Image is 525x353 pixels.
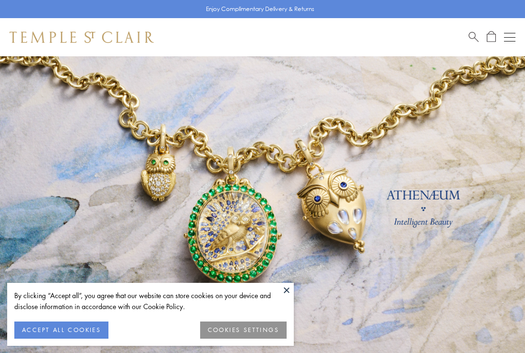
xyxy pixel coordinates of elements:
p: Enjoy Complimentary Delivery & Returns [206,4,314,14]
button: ACCEPT ALL COOKIES [14,322,108,339]
button: Open navigation [504,31,515,43]
a: Open Shopping Bag [487,31,496,43]
button: COOKIES SETTINGS [200,322,287,339]
div: By clicking “Accept all”, you agree that our website can store cookies on your device and disclos... [14,290,287,312]
a: Search [469,31,479,43]
img: Temple St. Clair [10,31,154,43]
iframe: Gorgias live chat messenger [477,308,515,343]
